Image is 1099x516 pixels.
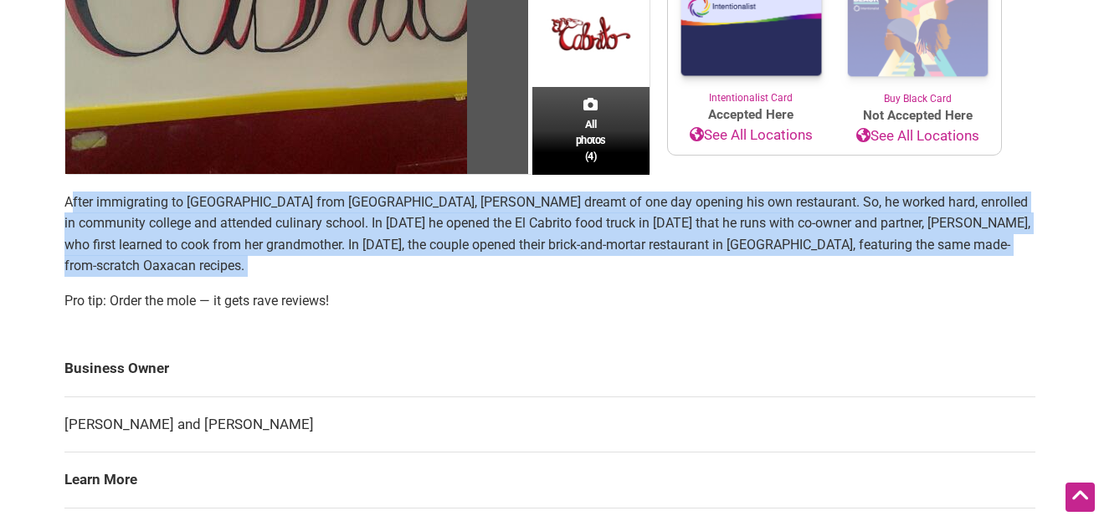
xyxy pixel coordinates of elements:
span: Accepted Here [668,105,835,125]
span: All photos (4) [576,116,606,164]
span: Not Accepted Here [835,106,1001,125]
a: See All Locations [668,125,835,146]
p: After immigrating to [GEOGRAPHIC_DATA] from [GEOGRAPHIC_DATA], [PERSON_NAME] dreamt of one day op... [64,192,1035,277]
td: Business Owner [64,341,1035,396]
td: [PERSON_NAME] and [PERSON_NAME] [64,396,1035,452]
p: Pro tip: Order the mole — it gets rave reviews! [64,290,1035,312]
div: Scroll Back to Top [1066,483,1095,512]
a: See All Locations [835,125,1001,147]
td: Learn More [64,452,1035,508]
